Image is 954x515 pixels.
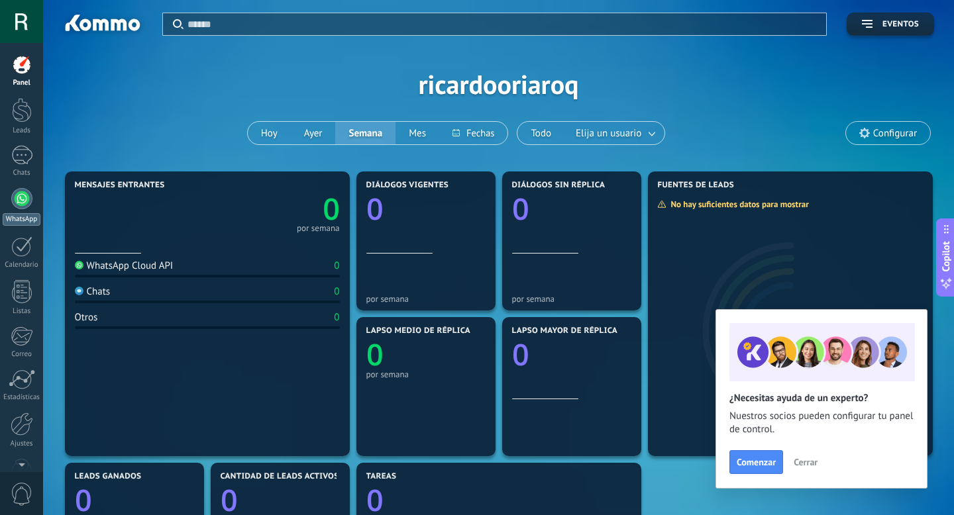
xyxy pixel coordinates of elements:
div: Calendario [3,261,41,269]
button: Elija un usuario [564,122,664,144]
button: Hoy [248,122,291,144]
div: WhatsApp [3,213,40,226]
img: WhatsApp Cloud API [75,261,83,269]
div: Leads [3,126,41,135]
button: Ayer [291,122,336,144]
div: Listas [3,307,41,316]
text: 0 [366,189,384,229]
div: por semana [366,369,486,379]
text: 0 [512,334,529,375]
span: Mensajes entrantes [75,181,165,190]
span: Fuentes de leads [658,181,735,190]
div: 0 [334,259,339,272]
div: No hay suficientes datos para mostrar [657,199,818,210]
div: Ajustes [3,440,41,448]
img: Chats [75,287,83,295]
div: Estadísticas [3,393,41,402]
div: Chats [3,169,41,177]
span: Copilot [939,242,953,272]
div: 0 [334,285,339,298]
span: Elija un usuario [573,124,644,142]
span: Leads ganados [75,472,142,481]
button: Todo [517,122,564,144]
div: 0 [334,311,339,324]
div: Chats [75,285,111,298]
div: por semana [297,225,340,232]
div: por semana [512,294,631,304]
button: Eventos [847,13,934,36]
span: Cantidad de leads activos [221,472,339,481]
a: 0 [207,189,340,229]
div: Panel [3,79,41,87]
span: Configurar [873,128,917,139]
div: Otros [75,311,98,324]
text: 0 [366,334,384,375]
span: Eventos [882,20,919,29]
text: 0 [512,189,529,229]
span: Lapso medio de réplica [366,326,471,336]
button: Semana [335,122,396,144]
button: Fechas [439,122,507,144]
text: 0 [323,189,340,229]
div: Correo [3,350,41,359]
h2: ¿Necesitas ayuda de un experto? [729,392,914,404]
span: Cerrar [794,457,818,467]
span: Tareas [366,472,397,481]
div: WhatsApp Cloud API [75,259,174,272]
span: Lapso mayor de réplica [512,326,617,336]
div: por semana [366,294,486,304]
span: Diálogos sin réplica [512,181,606,190]
span: Nuestros socios pueden configurar tu panel de control. [729,410,914,436]
button: Cerrar [788,452,823,472]
span: Comenzar [737,457,776,467]
button: Comenzar [729,450,783,474]
span: Diálogos vigentes [366,181,449,190]
button: Mes [396,122,439,144]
